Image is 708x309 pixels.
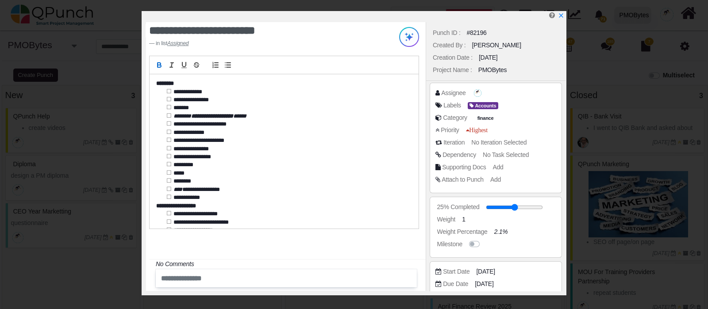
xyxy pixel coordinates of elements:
[442,175,484,184] div: Attach to Punch
[442,150,476,160] div: Dependency
[474,89,481,97] img: avatar
[443,113,467,122] div: Category
[437,240,462,249] div: Milestone
[437,215,456,224] div: Weight
[483,151,529,158] span: No Task Selected
[443,138,465,147] div: Iteration
[479,53,497,62] div: [DATE]
[167,40,189,46] cite: Source Title
[558,12,564,19] svg: x
[493,164,504,171] span: Add
[472,41,521,50] div: [PERSON_NAME]
[441,88,466,98] div: Assignee
[471,139,527,146] span: No Iteration Selected
[441,126,459,135] div: Priority
[443,267,469,276] div: Start Date
[433,41,466,50] div: Created By :
[468,102,498,110] span: Accounts
[468,101,498,110] span: <div><span class="badge badge-secondary" style="background-color: #653294"> <i class="fa fa-tag p...
[149,39,372,47] footer: in list
[475,114,495,122] span: finance
[399,27,419,47] img: Try writing with AI
[474,89,481,97] span: Aamir Pmobytes
[494,228,508,235] i: 2.1%
[478,65,507,75] div: PMOBytes
[549,12,555,19] i: Edit Punch
[156,260,194,267] i: No Comments
[467,28,487,38] div: #82196
[476,267,495,276] span: [DATE]
[490,176,501,183] span: Add
[433,28,461,38] div: Punch ID :
[433,53,473,62] div: Creation Date :
[433,65,472,75] div: Project Name :
[466,127,488,133] span: Highest
[443,279,468,289] div: Due Date
[475,279,493,289] span: [DATE]
[167,40,189,46] u: Assigned
[442,163,486,172] div: Supporting Docs
[462,215,466,224] span: 1
[437,227,488,237] div: Weight Percentage
[443,101,461,110] div: Labels
[437,202,480,212] div: 25% Completed
[612,13,658,30] div: Loading...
